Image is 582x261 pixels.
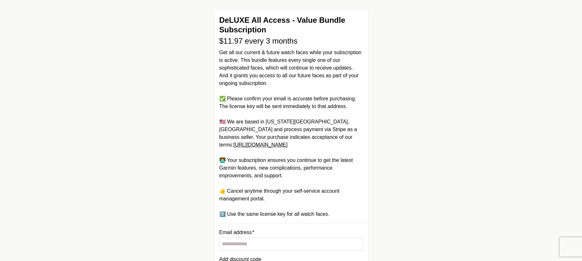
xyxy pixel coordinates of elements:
[233,142,288,147] a: [URL][DOMAIN_NAME]
[219,210,363,218] p: 1️⃣ Use the same license key for all watch faces.
[219,187,363,203] p: 👍 Cancel anytime through your self-service account management portal.
[219,95,363,110] p: ✅ Please confirm your email is accurate before purchasing. The license key will be sent immediate...
[219,49,363,87] p: Get all our current & future watch faces while your subscription is active. This bundle features ...
[219,37,245,45] span: $11.97
[245,37,298,45] span: every 3 months
[219,15,363,35] h1: DeLUXE All Access - Value Bundle Subscription
[219,156,363,180] p: 👨‍💻 Your subscription ensures you continue to get the latest Garmin features, new complications, ...
[219,229,363,236] label: Email address
[219,118,363,149] p: 🇺🇸 We are based in [US_STATE][GEOGRAPHIC_DATA], [GEOGRAPHIC_DATA] and process payment via Stripe ...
